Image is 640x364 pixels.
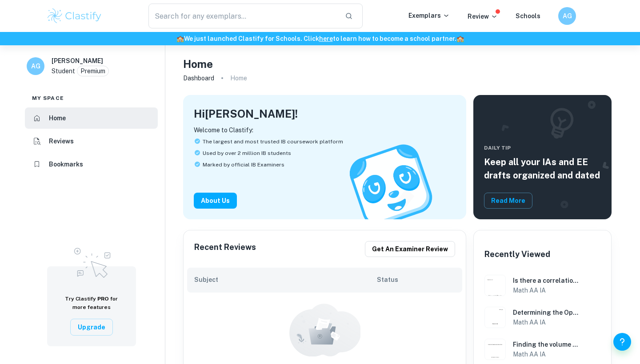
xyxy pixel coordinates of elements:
h6: Recent Reviews [194,241,256,257]
h6: Finding the volume of a desk lamp [513,340,581,349]
a: here [319,35,333,42]
button: AG [558,7,576,25]
h6: Is there a correlation between the number of book copies sold and the box-office gross revenue of... [513,276,581,285]
p: Premium [80,66,105,76]
h4: Home [183,56,213,72]
span: Marked by official IB Examiners [203,161,284,169]
span: 🏫 [176,35,184,42]
span: 🏫 [456,35,464,42]
img: Math AA IA example thumbnail: Determining the Optimal Angle of Release [484,307,506,328]
p: Student [52,66,75,76]
h6: Math AA IA [513,349,581,359]
p: Home [230,73,247,83]
h6: AG [31,61,41,71]
button: Upgrade [70,319,113,336]
h6: [PERSON_NAME] [52,56,103,66]
span: Used by over 2 million IB students [203,149,291,157]
h6: Bookmarks [49,159,83,169]
button: About Us [194,193,237,209]
a: Math AA IA example thumbnail: Determining the Optimal Angle of ReleaseDetermining the Optimal Ang... [481,303,604,332]
a: Dashboard [183,72,214,84]
a: Math AA IA example thumbnail: Finding the volume of a desk lampFinding the volume of a desk lampM... [481,335,604,364]
h6: Determining the Optimal Angle of Release of a Tennis Serve [513,308,581,317]
h6: AG [562,11,572,21]
span: Daily Tip [484,144,601,152]
h6: We just launched Clastify for Schools. Click to learn how to become a school partner. [2,34,638,44]
img: Math AA IA example thumbnail: Finding the volume of a desk lamp [484,339,506,360]
span: PRO [97,296,109,302]
a: Reviews [25,131,158,152]
h6: Math AA IA [513,317,581,327]
button: Get an examiner review [365,241,455,257]
h6: Status [377,275,455,285]
a: Home [25,107,158,129]
p: Exemplars [408,11,450,20]
h6: Math AA IA [513,285,581,295]
span: The largest and most trusted IB coursework platform [203,138,343,146]
p: Welcome to Clastify: [194,125,456,135]
img: Clastify logo [46,7,103,25]
span: My space [32,94,64,102]
button: Help and Feedback [613,333,631,351]
h6: Home [49,113,66,123]
a: Math AA IA example thumbnail: Is there a correlation between the numbeIs there a correlation betw... [481,271,604,300]
h6: Reviews [49,136,74,146]
a: Schools [516,12,540,20]
img: Math AA IA example thumbnail: Is there a correlation between the numbe [484,275,506,296]
h6: Subject [194,275,377,285]
h5: Keep all your IAs and EE drafts organized and dated [484,155,601,182]
h6: Recently Viewed [484,248,550,261]
img: Upgrade to Pro [69,242,114,281]
h6: Try Clastify for more features [58,295,125,312]
p: Review [468,12,498,21]
button: Read More [484,193,532,209]
input: Search for any exemplars... [148,4,338,28]
a: Bookmarks [25,154,158,175]
h4: Hi [PERSON_NAME] ! [194,106,298,122]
